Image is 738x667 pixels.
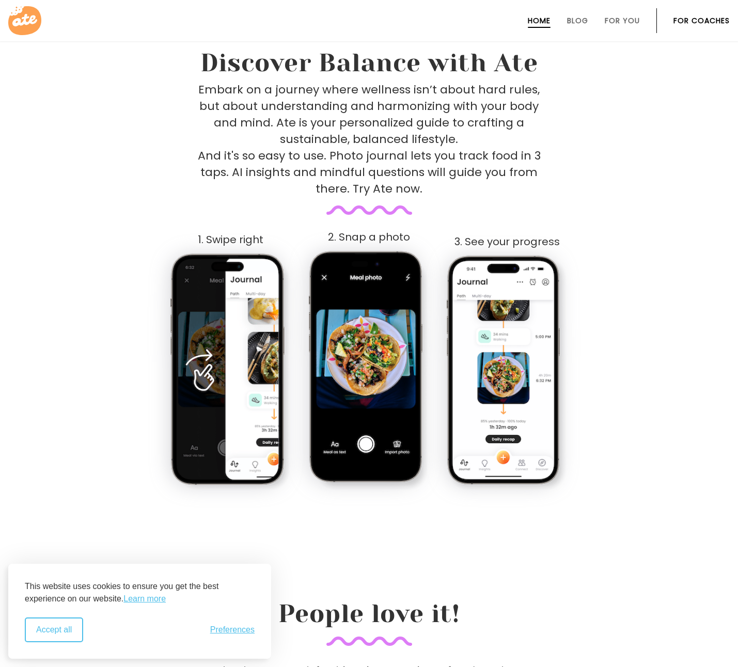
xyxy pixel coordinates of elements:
button: Toggle preferences [210,625,255,634]
p: Embark on a journey where wellness isn’t about hard rules, but about understanding and harmonizin... [198,82,541,197]
a: Learn more [123,593,166,605]
div: 1. Swipe right [163,234,299,246]
img: App screenshot [446,254,568,493]
h2: People love it! [117,537,621,646]
a: Home [528,17,551,25]
img: App screenshot [308,249,430,493]
span: Preferences [210,625,255,634]
img: App screenshot [169,252,292,493]
button: Accept all cookies [25,617,83,642]
div: 2. Snap a photo [301,231,437,243]
a: For You [605,17,640,25]
h2: Discover Balance with Ate [117,49,621,77]
a: Blog [567,17,588,25]
a: For Coaches [673,17,730,25]
div: 3. See your progress [439,236,575,248]
p: This website uses cookies to ensure you get the best experience on our website. [25,580,255,605]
